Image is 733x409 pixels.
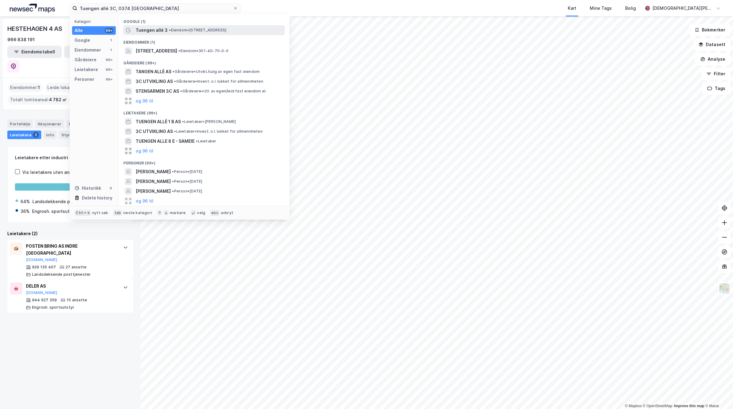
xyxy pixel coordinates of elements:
[119,156,290,167] div: Personer (99+)
[136,147,153,155] button: og 96 til
[7,24,64,34] div: HESTEHAGEN 4 AS
[32,272,91,277] div: Landsdekkende posttjenester
[113,210,122,216] div: tab
[8,95,69,105] div: Totalt tomteareal :
[20,208,30,215] div: 36%
[136,138,195,145] span: TUENGEN ALLE 8 E - SAMEIE
[59,131,84,139] div: Styret
[178,48,228,53] span: Eiendom • 301-40-70-0-0
[75,19,116,24] div: Kategori
[119,14,290,25] div: Google (1)
[32,198,97,205] div: Landsdekkende posttjenester
[75,210,91,216] div: Ctrl + k
[108,186,113,191] div: 0
[32,208,78,215] div: Engrosh. sportsutstyr
[695,53,731,65] button: Analyse
[123,210,152,215] div: neste kategori
[136,197,153,205] button: og 96 til
[719,283,730,294] img: Z
[689,24,731,36] button: Bokmerker
[136,47,177,55] span: [STREET_ADDRESS]
[197,210,205,215] div: velg
[66,120,104,128] div: Eiendommer
[136,178,171,185] span: [PERSON_NAME]
[22,169,80,176] div: Vis leietakere uten ansatte
[172,169,202,174] span: Person • [DATE]
[7,36,35,43] div: 966 838 191
[119,106,290,117] div: Leietakere (99+)
[105,57,113,62] div: 99+
[174,79,176,84] span: •
[26,257,57,262] button: [DOMAIN_NAME]
[108,48,113,52] div: 1
[105,67,113,72] div: 99+
[136,188,171,195] span: [PERSON_NAME]
[75,46,101,54] div: Eiendommer
[136,78,173,85] span: 3C UTVIKLING AS
[108,38,113,43] div: 1
[38,84,40,91] span: 1
[33,132,39,138] div: 2
[136,128,173,135] span: 3C UTVIKLING AS
[136,97,153,105] button: og 96 til
[119,56,290,67] div: Gårdeiere (99+)
[75,76,94,83] div: Personer
[10,4,55,13] img: logo.a4113a55bc3d86da70a041830d287a7e.svg
[169,28,171,32] span: •
[174,129,176,134] span: •
[44,131,57,139] div: Info
[136,168,171,175] span: [PERSON_NAME]
[702,82,731,95] button: Tags
[75,27,83,34] div: Alle
[26,290,57,295] button: [DOMAIN_NAME]
[196,139,216,144] span: Leietaker
[92,210,108,215] div: nytt søk
[196,139,198,143] span: •
[178,48,180,53] span: •
[75,56,97,63] div: Gårdeiere
[75,66,98,73] div: Leietakere
[170,210,186,215] div: markere
[173,69,174,74] span: •
[590,5,612,12] div: Mine Tags
[7,120,33,128] div: Portefølje
[180,89,182,93] span: •
[172,189,174,193] span: •
[210,210,220,216] div: esc
[35,120,64,128] div: Aksjonærer
[7,230,133,237] div: Leietakere (2)
[169,28,226,33] span: Eiendom • [STREET_ADDRESS]
[119,35,290,46] div: Eiendommer (1)
[67,298,87,303] div: 15 ansatte
[77,4,233,13] input: Søk på adresse, matrikkel, gårdeiere, leietakere eller personer
[75,37,90,44] div: Google
[625,5,636,12] div: Bolig
[182,119,236,124] span: Leietaker • [PERSON_NAME]
[75,185,101,192] div: Historikk
[136,27,168,34] span: Tuengen allé 3
[15,154,126,161] div: Leietakere etter industri
[652,5,713,12] div: [DEMOGRAPHIC_DATA][PERSON_NAME]
[66,265,86,270] div: 27 ansatte
[7,131,41,139] div: Leietakere
[221,210,233,215] div: avbryt
[64,46,119,58] button: Leietakertabell
[20,198,30,205] div: 64%
[45,83,89,92] div: Leide lokasjoner :
[32,298,57,303] div: 944 627 359
[32,265,56,270] div: 929 135 407
[172,169,174,174] span: •
[136,88,179,95] span: STENSARMEN 3C AS
[136,68,171,75] span: TANGEN ALLÈ AS
[172,179,202,184] span: Person • [DATE]
[7,46,62,58] button: Eiendomstabell
[26,242,117,257] div: POSTEN BRING AS INDRE [GEOGRAPHIC_DATA]
[702,380,733,409] iframe: Chat Widget
[82,194,112,202] div: Delete history
[180,89,266,94] span: Gårdeiere • Utl. av egen/leid fast eiendom el.
[693,38,731,51] button: Datasett
[568,5,576,12] div: Kart
[172,189,202,194] span: Person • [DATE]
[701,68,731,80] button: Filter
